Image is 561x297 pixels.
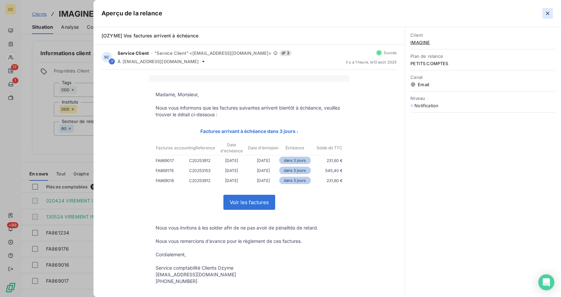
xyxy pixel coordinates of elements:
p: Service comptabilité Clients Ozyme [156,265,343,271]
p: Solde dû TTC [311,145,342,151]
p: Cordialement, [156,251,343,258]
p: Nous vous informons que les factures suivantes arrivent bientôt à échéance, veuillez trouver le d... [156,105,343,118]
p: FA869176 [156,167,184,174]
p: [DATE] [247,157,279,164]
span: À [118,59,121,64]
p: 231,60 € [311,157,343,164]
p: [DATE] [247,177,279,184]
span: [OZYME] Vos factures arrivent à échéance [102,33,198,38]
span: il y a 1 heure , le 13 août 2025 [346,60,397,64]
p: Date d'émission [248,145,279,151]
span: PETITS COMPTES [410,61,556,66]
p: 545,40 € [311,167,343,174]
span: Plan de relance [410,53,556,59]
p: [DATE] [215,177,247,184]
div: Open Intercom Messenger [538,274,554,290]
p: C20253153 [184,167,215,174]
span: Notification [414,103,438,108]
p: Nous vous invitons à les solder afin de ne pas avoir de pénalités de retard. [156,225,343,231]
span: Email [410,82,556,87]
p: Nous vous remercions d’avance pour le règlement de ces factures. [156,238,343,245]
span: IMAGINE [410,40,556,45]
p: [EMAIL_ADDRESS][DOMAIN_NAME] [156,271,343,278]
span: - [151,51,153,55]
p: FA869017 [156,157,184,164]
p: Échéance [279,145,311,151]
p: accountingReference [174,145,215,151]
p: [DATE] [215,167,247,174]
p: Factures [156,145,174,151]
span: 3 [279,50,292,56]
p: dans 3 jours [279,177,311,184]
span: Client [410,32,556,38]
a: Voir les factures [224,195,275,209]
p: 231,60 € [311,177,343,184]
p: dans 3 jours [279,157,311,164]
p: [PHONE_NUMBER] [156,278,343,285]
div: SC [102,52,112,62]
p: FA869016 [156,177,184,184]
p: Factures arrivant à échéance dans 3 jours : [156,127,343,135]
p: C20253912 [184,177,215,184]
p: dans 3 jours [279,167,311,174]
p: Madame, Monsieur, [156,91,343,98]
span: Service Client [118,50,149,56]
span: Niveau [410,96,556,101]
p: [DATE] [247,167,279,174]
p: C20253912 [184,157,215,164]
span: [EMAIL_ADDRESS][DOMAIN_NAME] [123,59,199,64]
p: [DATE] [215,157,247,164]
span: Canal [410,75,556,80]
h5: Aperçu de la relance [102,9,162,18]
p: Date d'échéance [216,142,247,154]
span: "Service Client" <[EMAIL_ADDRESS][DOMAIN_NAME]> [155,50,271,56]
span: Succès [384,51,397,55]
